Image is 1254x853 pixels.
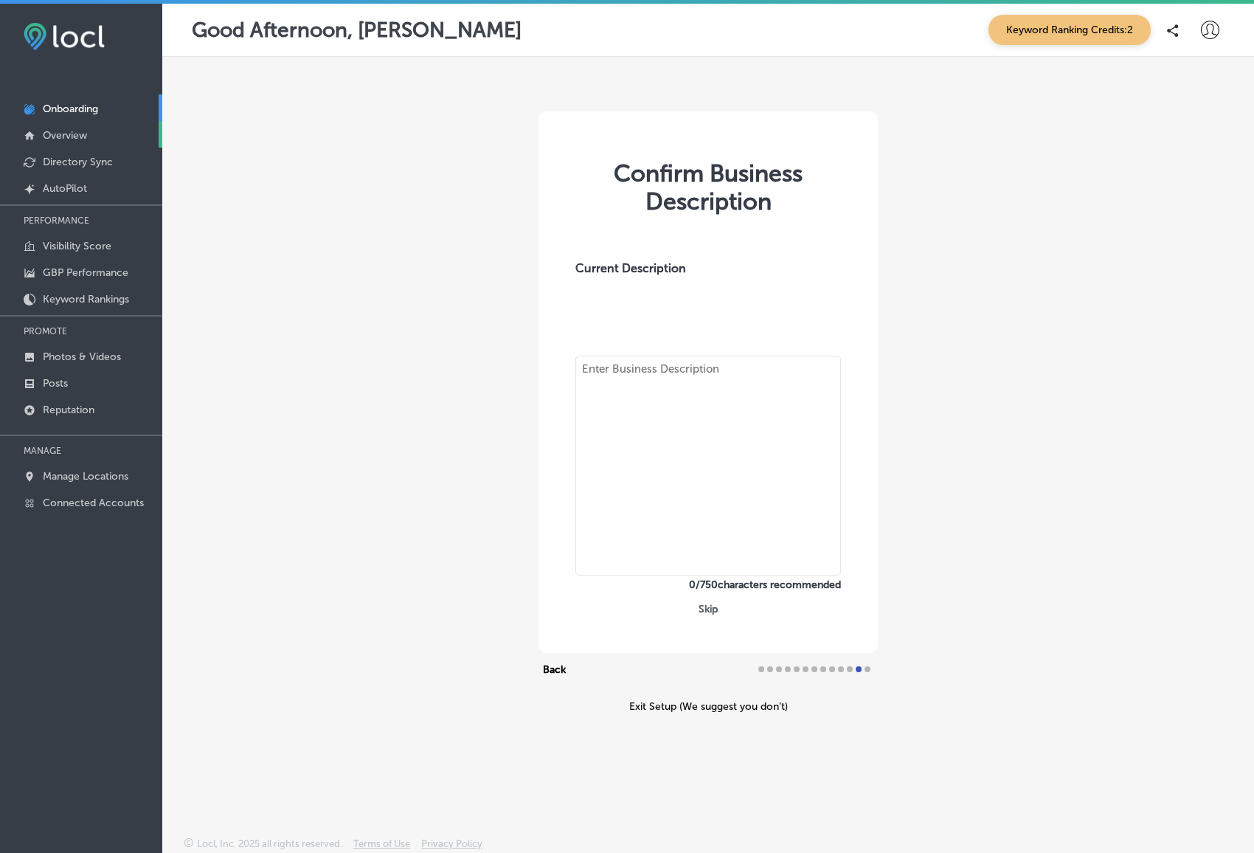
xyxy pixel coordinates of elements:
div: Exit Setup (We suggest you don’t) [538,700,878,713]
p: Posts [43,377,68,390]
p: Connected Accounts [43,497,144,509]
p: Good Afternoon, [PERSON_NAME] [192,18,522,42]
p: Visibility Score [43,240,111,252]
label: Current Description [575,261,686,356]
div: Confirm Business Description [561,159,856,215]
p: Photos & Videos [43,350,121,363]
img: fda3e92497d09a02dc62c9cd864e3231.png [24,23,105,50]
p: GBP Performance [43,266,128,279]
p: Overview [43,129,87,142]
p: Manage Locations [43,470,128,483]
button: Skip [694,602,722,616]
p: Locl, Inc. 2025 all rights reserved. [197,838,342,849]
p: Keyword Rankings [43,293,129,305]
p: Directory Sync [43,156,113,168]
p: Onboarding [43,103,98,115]
p: Reputation [43,404,94,416]
p: AutoPilot [43,182,87,195]
span: Keyword Ranking Credits: 2 [988,15,1151,45]
label: 0 / 750 characters recommended [575,579,841,591]
button: Back [538,660,570,678]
